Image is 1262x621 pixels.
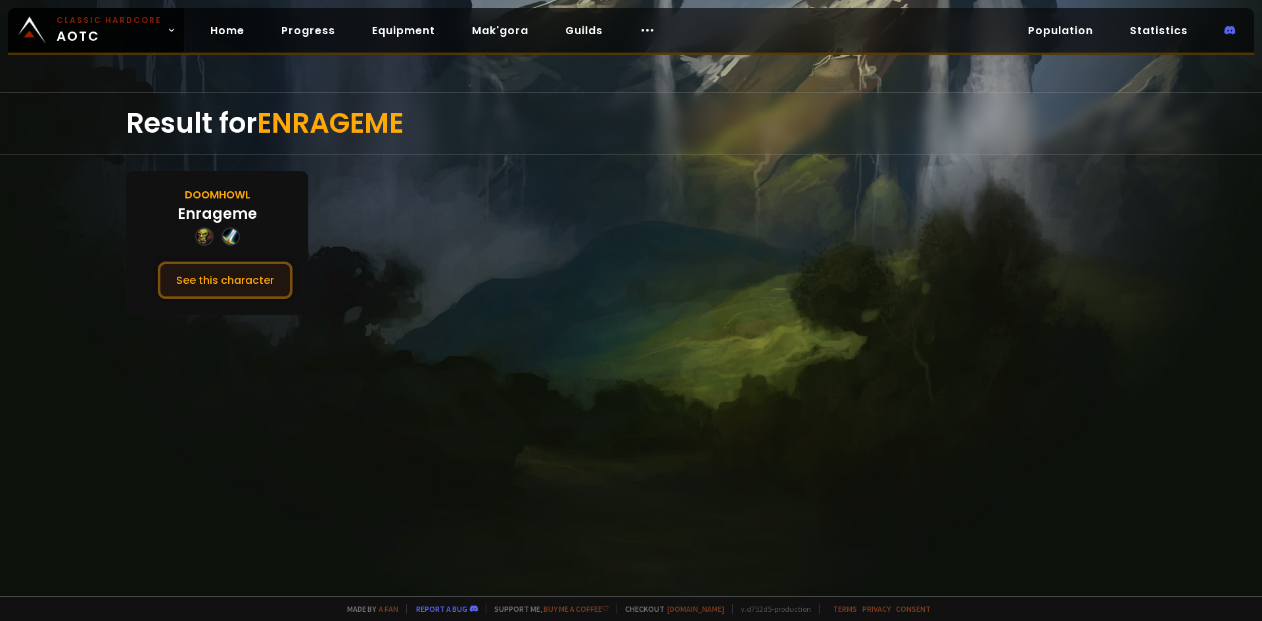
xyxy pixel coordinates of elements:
a: Buy me a coffee [544,604,609,614]
a: Terms [833,604,857,614]
a: Report a bug [416,604,467,614]
a: Progress [271,17,346,44]
span: v. d752d5 - production [732,604,811,614]
button: See this character [158,262,292,299]
span: ENRAGEME [257,104,404,143]
a: Privacy [862,604,891,614]
div: Result for [126,93,1136,154]
a: Statistics [1119,17,1198,44]
span: Checkout [617,604,724,614]
a: Mak'gora [461,17,539,44]
a: [DOMAIN_NAME] [667,604,724,614]
small: Classic Hardcore [57,14,162,26]
a: Equipment [362,17,446,44]
div: Enrageme [177,203,257,225]
div: Doomhowl [185,187,250,203]
a: Consent [896,604,931,614]
a: Guilds [555,17,613,44]
a: Home [200,17,255,44]
span: AOTC [57,14,162,46]
span: Made by [339,604,398,614]
a: Classic HardcoreAOTC [8,8,184,53]
a: a fan [379,604,398,614]
span: Support me, [486,604,609,614]
a: Population [1017,17,1104,44]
